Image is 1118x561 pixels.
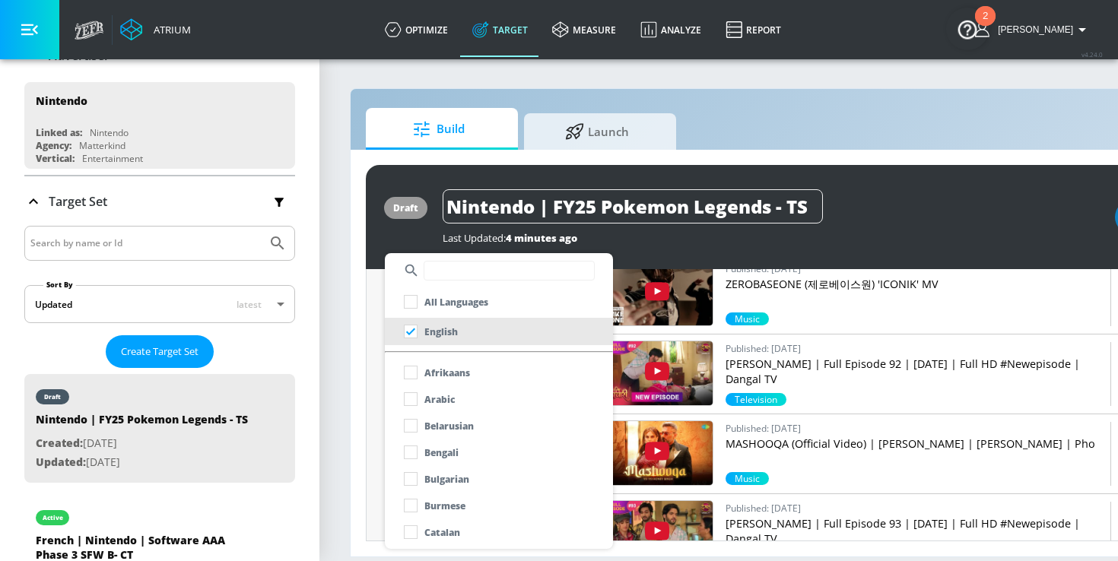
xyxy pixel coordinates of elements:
[424,391,455,407] p: Arabic
[424,294,488,310] p: All Languages
[424,418,474,434] p: Belarusian
[424,471,469,487] p: Bulgarian
[424,498,465,514] p: Burmese
[983,16,988,36] div: 2
[424,525,460,540] p: Catalan
[946,8,989,50] button: Open Resource Center, 2 new notifications
[424,324,458,340] p: English
[424,365,470,381] p: Afrikaans
[424,445,459,461] p: Bengali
